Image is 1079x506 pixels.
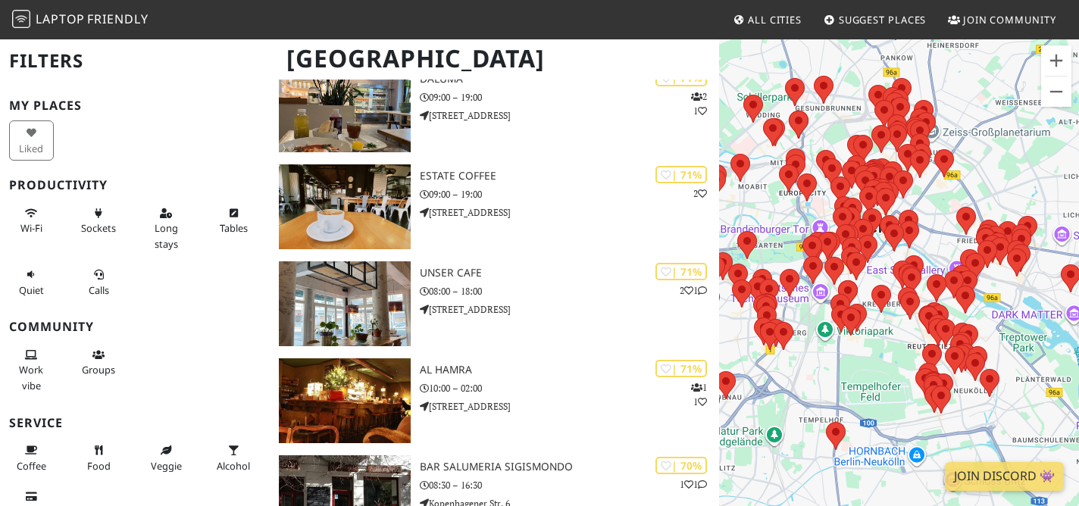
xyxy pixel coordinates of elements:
[839,13,927,27] span: Suggest Places
[155,221,178,250] span: Long stays
[12,10,30,28] img: LaptopFriendly
[279,261,411,346] img: UNSER CAFE
[270,261,719,346] a: UNSER CAFE | 71% 21 UNSER CAFE 08:00 – 18:00 [STREET_ADDRESS]
[1041,45,1071,76] button: Zoom in
[420,302,720,317] p: [STREET_ADDRESS]
[270,67,719,152] a: Daluma | 71% 21 Daluma 09:00 – 19:00 [STREET_ADDRESS]
[270,358,719,443] a: Al Hamra | 71% 11 Al Hamra 10:00 – 02:00 [STREET_ADDRESS]
[420,205,720,220] p: [STREET_ADDRESS]
[420,187,720,201] p: 09:00 – 19:00
[9,38,261,84] h2: Filters
[420,364,720,376] h3: Al Hamra
[9,262,54,302] button: Quiet
[9,98,261,113] h3: My Places
[211,438,256,478] button: Alcohol
[279,358,411,443] img: Al Hamra
[12,7,149,33] a: LaptopFriendly LaptopFriendly
[420,478,720,492] p: 08:30 – 16:30
[217,459,250,473] span: Alcohol
[9,201,54,241] button: Wi-Fi
[279,164,411,249] img: Estate Coffee
[20,221,42,235] span: Stable Wi-Fi
[9,438,54,478] button: Coffee
[19,363,43,392] span: People working
[144,438,189,478] button: Veggie
[963,13,1056,27] span: Join Community
[818,6,933,33] a: Suggest Places
[89,283,109,297] span: Video/audio calls
[270,164,719,249] a: Estate Coffee | 71% 2 Estate Coffee 09:00 – 19:00 [STREET_ADDRESS]
[87,459,111,473] span: Food
[279,67,411,152] img: Daluma
[420,267,720,280] h3: UNSER CAFE
[151,459,182,473] span: Veggie
[748,13,802,27] span: All Cities
[680,477,707,492] p: 1 1
[655,457,707,474] div: | 70%
[9,178,261,192] h3: Productivity
[1041,77,1071,107] button: Zoom out
[211,201,256,241] button: Tables
[220,221,248,235] span: Work-friendly tables
[77,262,121,302] button: Calls
[655,360,707,377] div: | 71%
[77,438,121,478] button: Food
[727,6,808,33] a: All Cities
[420,461,720,473] h3: Bar Salumeria Sigismondo
[77,342,121,383] button: Groups
[77,201,121,241] button: Sockets
[680,283,707,298] p: 2 1
[81,221,116,235] span: Power sockets
[655,263,707,280] div: | 71%
[17,459,46,473] span: Coffee
[691,89,707,118] p: 2 1
[36,11,85,27] span: Laptop
[274,38,716,80] h1: [GEOGRAPHIC_DATA]
[144,201,189,256] button: Long stays
[19,283,44,297] span: Quiet
[420,170,720,183] h3: Estate Coffee
[655,166,707,183] div: | 71%
[9,416,261,430] h3: Service
[693,186,707,201] p: 2
[82,363,115,376] span: Group tables
[9,342,54,398] button: Work vibe
[87,11,148,27] span: Friendly
[9,320,261,334] h3: Community
[420,284,720,298] p: 08:00 – 18:00
[420,399,720,414] p: [STREET_ADDRESS]
[420,108,720,123] p: [STREET_ADDRESS]
[420,381,720,395] p: 10:00 – 02:00
[942,6,1062,33] a: Join Community
[691,380,707,409] p: 1 1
